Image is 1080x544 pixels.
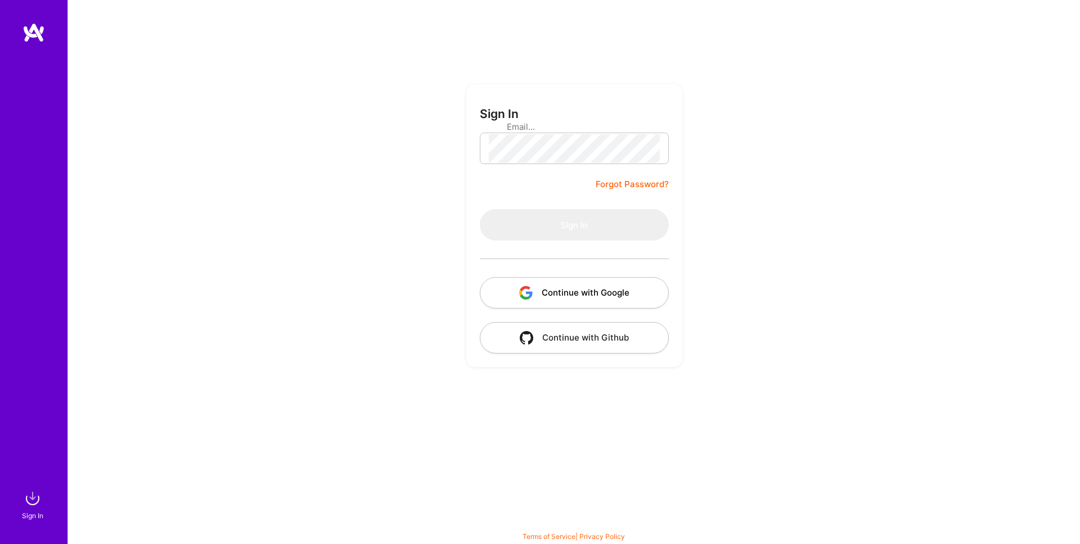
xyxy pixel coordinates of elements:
[523,532,625,541] span: |
[480,277,669,309] button: Continue with Google
[596,178,669,191] a: Forgot Password?
[520,331,533,344] img: icon
[67,510,1080,538] div: © 2025 ATeams Inc., All rights reserved.
[523,532,575,541] a: Terms of Service
[519,286,533,300] img: icon
[22,22,45,43] img: logo
[507,112,642,141] input: Email...
[480,107,519,121] h3: Sign In
[480,322,669,353] button: Continue with Github
[24,487,44,522] a: sign inSign In
[579,532,625,541] a: Privacy Policy
[21,487,44,510] img: sign in
[480,209,669,241] button: Sign In
[22,510,43,522] div: Sign In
